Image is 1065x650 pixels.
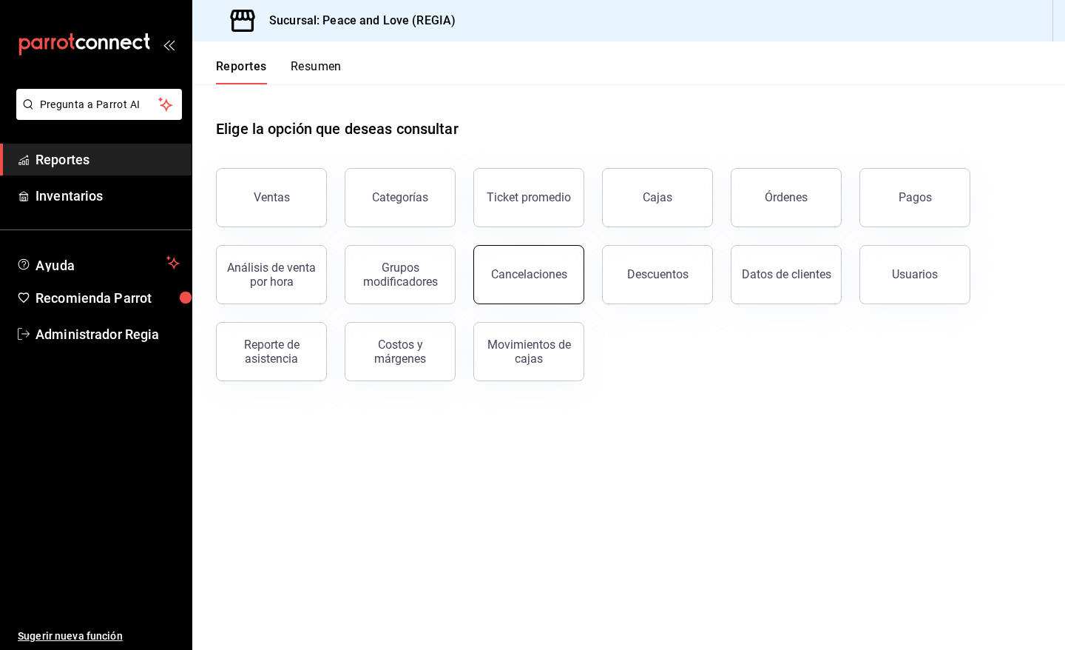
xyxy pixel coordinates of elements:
div: Ventas [254,190,290,204]
span: Inventarios [35,186,180,206]
button: Grupos modificadores [345,245,456,304]
span: Reportes [35,150,180,170]
button: Descuentos [602,245,713,304]
div: Movimientos de cajas [483,338,575,366]
div: Usuarios [892,267,938,281]
button: Costos y márgenes [345,322,456,381]
button: Datos de clientes [731,245,842,304]
span: Sugerir nueva función [18,629,180,644]
h1: Elige la opción que deseas consultar [216,118,459,140]
div: Datos de clientes [742,267,831,281]
h3: Sucursal: Peace and Love (REGIA) [257,12,456,30]
div: Cajas [643,190,672,204]
div: Reporte de asistencia [226,338,317,366]
div: Categorías [372,190,428,204]
div: Análisis de venta por hora [226,261,317,289]
div: Grupos modificadores [354,261,446,289]
span: Recomienda Parrot [35,288,180,308]
div: Ticket promedio [487,190,571,204]
span: Ayuda [35,254,160,272]
span: Administrador Regia [35,324,180,344]
div: navigation tabs [216,59,342,84]
div: Órdenes [765,190,808,204]
button: Análisis de venta por hora [216,245,327,304]
button: Órdenes [731,168,842,227]
button: Reporte de asistencia [216,322,327,381]
button: Ticket promedio [473,168,584,227]
button: Cajas [602,168,713,227]
div: Pagos [899,190,932,204]
span: Pregunta a Parrot AI [40,97,159,113]
div: Cancelaciones [491,267,567,281]
button: Pagos [859,168,970,227]
button: Pregunta a Parrot AI [16,89,182,120]
button: Reportes [216,59,267,84]
button: Usuarios [859,245,970,304]
button: Categorías [345,168,456,227]
button: Cancelaciones [473,245,584,304]
button: open_drawer_menu [163,38,175,50]
div: Costos y márgenes [354,338,446,366]
button: Resumen [291,59,342,84]
button: Ventas [216,168,327,227]
a: Pregunta a Parrot AI [10,107,182,123]
button: Movimientos de cajas [473,322,584,381]
div: Descuentos [627,267,689,281]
